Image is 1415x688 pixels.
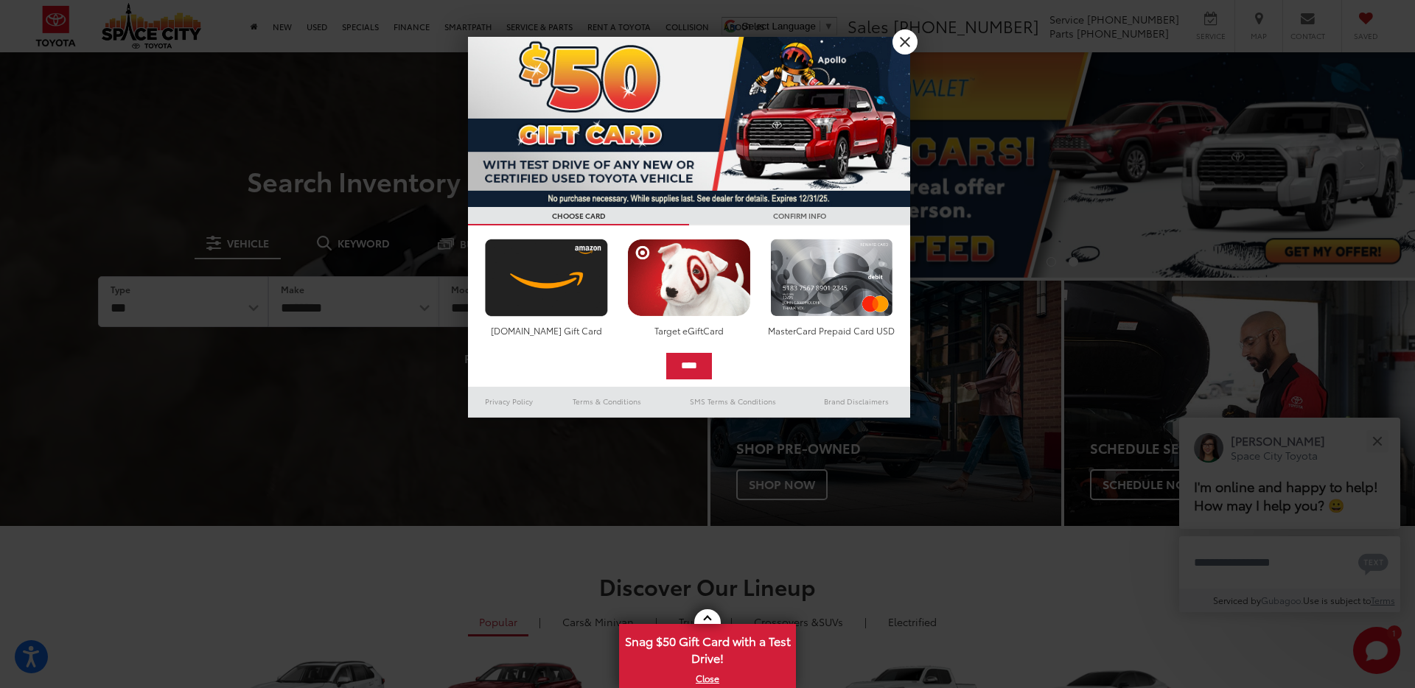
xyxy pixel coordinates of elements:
img: mastercard.png [766,239,897,317]
h3: CONFIRM INFO [689,207,910,225]
h3: CHOOSE CARD [468,207,689,225]
a: SMS Terms & Conditions [663,393,803,410]
img: 53411_top_152338.jpg [468,37,910,207]
a: Privacy Policy [468,393,551,410]
div: Target eGiftCard [623,324,754,337]
span: Snag $50 Gift Card with a Test Drive! [621,625,794,670]
div: MasterCard Prepaid Card USD [766,324,897,337]
div: [DOMAIN_NAME] Gift Card [481,324,612,337]
img: targetcard.png [623,239,754,317]
img: amazoncard.png [481,239,612,317]
a: Terms & Conditions [551,393,663,410]
a: Brand Disclaimers [803,393,910,410]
